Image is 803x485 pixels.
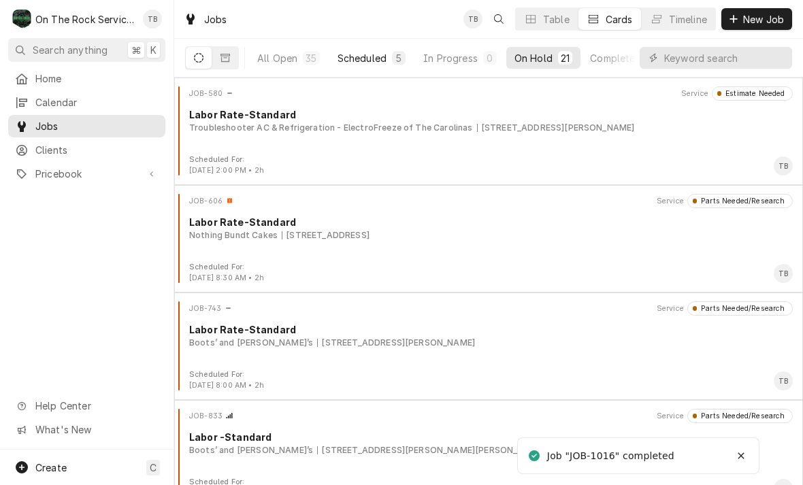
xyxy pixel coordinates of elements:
[463,10,482,29] div: TB
[189,165,264,176] div: Object Extra Context Footer Value
[189,122,473,134] div: Object Subtext Primary
[35,422,157,437] span: What's New
[180,409,798,422] div: Card Header
[174,78,803,185] div: Job Card: JOB-580
[681,86,793,100] div: Card Header Secondary Content
[189,262,264,273] div: Object Extra Context Footer Label
[189,369,264,391] div: Card Footer Extra Context
[180,369,798,391] div: Card Footer
[143,10,162,29] div: Todd Brady's Avatar
[150,461,157,475] span: C
[8,418,165,441] a: Go to What's New
[774,264,793,283] div: Todd Brady's Avatar
[774,371,793,390] div: Todd Brady's Avatar
[317,337,475,349] div: Object Subtext Secondary
[12,10,31,29] div: On The Rock Services's Avatar
[189,215,793,229] div: Object Title
[35,12,135,27] div: On The Rock Services
[257,51,297,65] div: All Open
[697,411,785,422] div: Parts Needed/Research
[174,292,803,400] div: Job Card: JOB-743
[687,194,793,207] div: Object Status
[774,156,793,175] div: Todd Brady's Avatar
[514,51,553,65] div: On Hold
[189,196,223,207] div: Object ID
[150,43,157,57] span: K
[8,115,165,137] a: Jobs
[189,409,233,422] div: Card Header Primary Content
[657,409,793,422] div: Card Header Secondary Content
[180,262,798,284] div: Card Footer
[180,430,798,456] div: Card Body
[35,462,67,473] span: Create
[35,95,159,110] span: Calendar
[189,337,313,349] div: Object Subtext Primary
[12,10,31,29] div: O
[189,88,223,99] div: Object ID
[697,196,785,207] div: Parts Needed/Research
[189,411,223,422] div: Object ID
[657,196,684,207] div: Object Extra Context Header
[395,51,403,65] div: 5
[189,229,278,241] div: Object Subtext Primary
[8,395,165,417] a: Go to Help Center
[189,369,264,380] div: Object Extra Context Footer Label
[687,301,793,315] div: Object Status
[180,322,798,349] div: Card Body
[180,86,798,100] div: Card Header
[681,88,708,99] div: Object Extra Context Header
[35,399,157,413] span: Help Center
[189,380,264,391] div: Object Extra Context Footer Value
[423,51,478,65] div: In Progress
[664,47,785,69] input: Keyword search
[189,86,233,100] div: Card Header Primary Content
[477,122,635,134] div: Object Subtext Secondary
[740,12,787,27] span: New Job
[180,194,798,207] div: Card Header
[189,273,264,284] div: Object Extra Context Footer Value
[590,51,641,65] div: Completed
[35,143,159,157] span: Clients
[669,12,707,27] div: Timeline
[561,51,570,65] div: 21
[189,122,793,134] div: Object Subtext
[547,449,676,463] div: Job "JOB-1016" completed
[8,163,165,185] a: Go to Pricebook
[189,322,793,337] div: Object Title
[180,107,798,134] div: Card Body
[657,301,793,315] div: Card Header Secondary Content
[697,303,785,314] div: Parts Needed/Research
[774,264,793,283] div: Card Footer Primary Content
[189,444,793,456] div: Object Subtext
[189,154,264,176] div: Card Footer Extra Context
[189,262,264,284] div: Card Footer Extra Context
[317,444,545,456] div: Object Subtext Secondary
[35,71,159,86] span: Home
[180,215,798,241] div: Card Body
[143,10,162,29] div: TB
[338,51,387,65] div: Scheduled
[189,381,264,390] span: [DATE] 8:00 AM • 2h
[189,107,793,122] div: Object Title
[657,194,793,207] div: Card Header Secondary Content
[721,8,792,30] button: New Job
[657,303,684,314] div: Object Extra Context Header
[687,409,793,422] div: Object Status
[306,51,316,65] div: 35
[189,154,264,165] div: Object Extra Context Footer Label
[131,43,141,57] span: ⌘
[189,430,793,444] div: Object Title
[174,185,803,292] div: Job Card: JOB-606
[189,166,264,175] span: [DATE] 2:00 PM • 2h
[657,411,684,422] div: Object Extra Context Header
[543,12,570,27] div: Table
[189,444,313,456] div: Object Subtext Primary
[488,8,510,30] button: Open search
[774,371,793,390] div: Card Footer Primary Content
[189,194,233,207] div: Card Header Primary Content
[463,10,482,29] div: Todd Brady's Avatar
[180,154,798,176] div: Card Footer
[712,86,793,100] div: Object Status
[774,264,793,283] div: TB
[189,229,793,241] div: Object Subtext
